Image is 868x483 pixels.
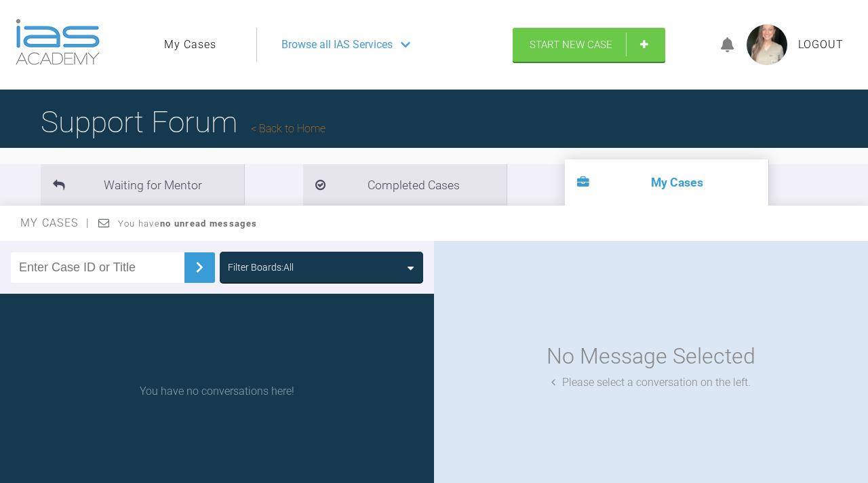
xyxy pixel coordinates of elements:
span: My Cases [20,216,90,229]
a: Start New Case [513,28,665,62]
li: Completed Cases [303,164,507,206]
input: Enter Case ID or Title [11,252,184,283]
h1: Support Forum [41,98,325,146]
div: Filter Boards: All [228,260,294,275]
img: chevronRight.28bd32b0.svg [189,256,210,278]
img: profile.png [747,24,787,65]
li: Waiting for Mentor [41,164,244,206]
span: Browse all IAS Services [281,36,393,54]
div: Please select a conversation on the left. [551,374,751,391]
span: You have [118,218,257,229]
div: No Message Selected [547,339,755,374]
a: My Cases [164,36,216,54]
a: Back to Home [251,122,325,135]
a: Logout [798,36,844,54]
img: logo-light.3e3ef733.png [16,19,100,65]
span: Start New Case [530,39,612,51]
strong: no unread messages [160,218,257,229]
li: My Cases [565,159,768,206]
